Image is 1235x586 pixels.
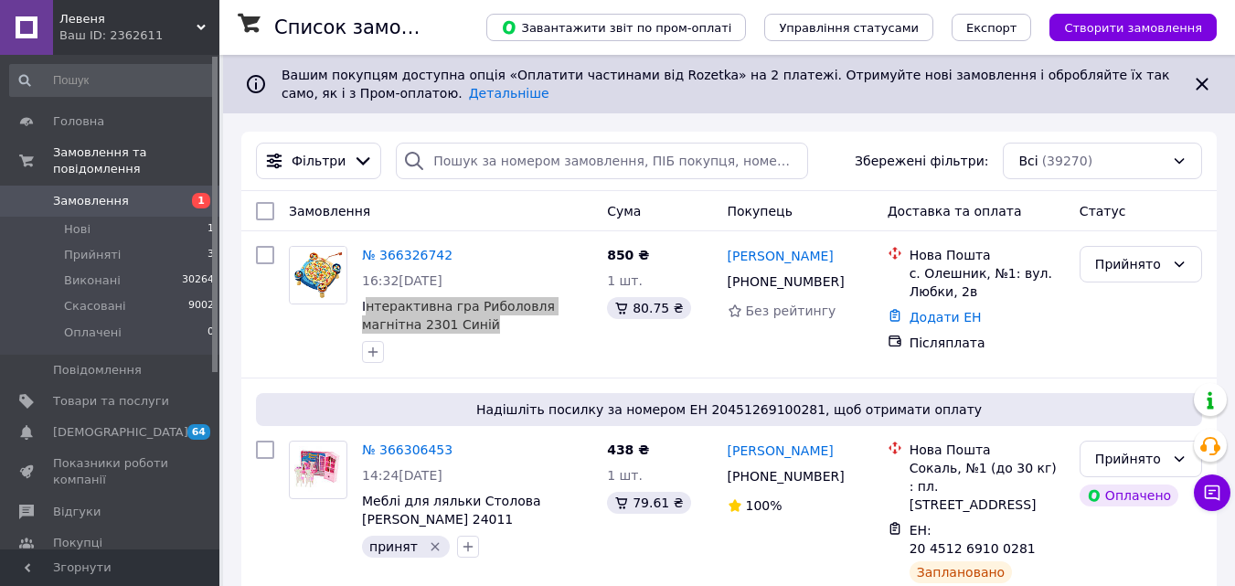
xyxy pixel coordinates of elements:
[607,468,643,483] span: 1 шт.
[362,442,452,457] a: № 366306453
[396,143,808,179] input: Пошук за номером замовлення, ПІБ покупця, номером телефону, Email, номером накладної
[362,494,541,527] a: Меблі для ляльки Столова [PERSON_NAME] 24011
[59,11,197,27] span: Левеня
[362,248,452,262] a: № 366326742
[59,27,219,44] div: Ваш ID: 2362611
[910,246,1065,264] div: Нова Пошта
[292,152,346,170] span: Фільтри
[64,298,126,314] span: Скасовані
[182,272,214,289] span: 30264
[910,459,1065,514] div: Сокаль, №1 (до 30 кг) : пл. [STREET_ADDRESS]
[1080,485,1178,506] div: Оплачено
[53,424,188,441] span: [DEMOGRAPHIC_DATA]
[369,539,418,554] span: принят
[728,204,793,218] span: Покупець
[888,204,1022,218] span: Доставка та оплата
[64,325,122,341] span: Оплачені
[746,498,783,513] span: 100%
[910,561,1013,583] div: Заплановано
[53,535,102,551] span: Покупці
[53,193,129,209] span: Замовлення
[53,455,169,488] span: Показники роботи компанії
[607,248,649,262] span: 850 ₴
[187,424,210,440] span: 64
[428,539,442,554] svg: Видалити мітку
[501,19,731,36] span: Завантажити звіт по пром-оплаті
[1042,154,1092,168] span: (39270)
[291,247,345,304] img: Фото товару
[53,113,104,130] span: Головна
[53,362,142,378] span: Повідомлення
[728,247,834,265] a: [PERSON_NAME]
[779,21,919,35] span: Управління статусами
[952,14,1032,41] button: Експорт
[362,299,555,332] a: Інтерактивна гра Риболовля магнітна 2301 Синій
[208,221,214,238] span: 1
[53,504,101,520] span: Відгуки
[855,152,988,170] span: Збережені фільтри:
[64,247,121,263] span: Прийняті
[289,441,347,499] a: Фото товару
[724,269,848,294] div: [PHONE_NUMBER]
[607,442,649,457] span: 438 ₴
[910,523,1036,556] span: ЕН: 20 4512 6910 0281
[282,68,1169,101] span: Вашим покупцям доступна опція «Оплатити частинами від Rozetka» на 2 платежі. Отримуйте нові замов...
[728,442,834,460] a: [PERSON_NAME]
[1018,152,1038,170] span: Всі
[966,21,1017,35] span: Експорт
[208,247,214,263] span: 3
[362,273,442,288] span: 16:32[DATE]
[910,441,1065,459] div: Нова Пошта
[188,298,214,314] span: 9002
[274,16,460,38] h1: Список замовлень
[263,400,1195,419] span: Надішліть посилку за номером ЕН 20451269100281, щоб отримати оплату
[486,14,746,41] button: Завантажити звіт по пром-оплаті
[607,273,643,288] span: 1 шт.
[290,446,346,493] img: Фото товару
[764,14,933,41] button: Управління статусами
[607,297,690,319] div: 80.75 ₴
[362,468,442,483] span: 14:24[DATE]
[1194,474,1230,511] button: Чат з покупцем
[64,221,90,238] span: Нові
[1049,14,1217,41] button: Створити замовлення
[469,86,549,101] a: Детальніше
[289,246,347,304] a: Фото товару
[9,64,216,97] input: Пошук
[1095,449,1165,469] div: Прийнято
[289,204,370,218] span: Замовлення
[746,304,836,318] span: Без рейтингу
[192,193,210,208] span: 1
[53,393,169,410] span: Товари та послуги
[1064,21,1202,35] span: Створити замовлення
[1095,254,1165,274] div: Прийнято
[607,204,641,218] span: Cума
[724,463,848,489] div: [PHONE_NUMBER]
[53,144,219,177] span: Замовлення та повідомлення
[910,334,1065,352] div: Післяплата
[607,492,690,514] div: 79.61 ₴
[910,310,982,325] a: Додати ЕН
[1031,19,1217,34] a: Створити замовлення
[208,325,214,341] span: 0
[64,272,121,289] span: Виконані
[910,264,1065,301] div: с. Олешник, №1: вул. Любки, 2в
[1080,204,1126,218] span: Статус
